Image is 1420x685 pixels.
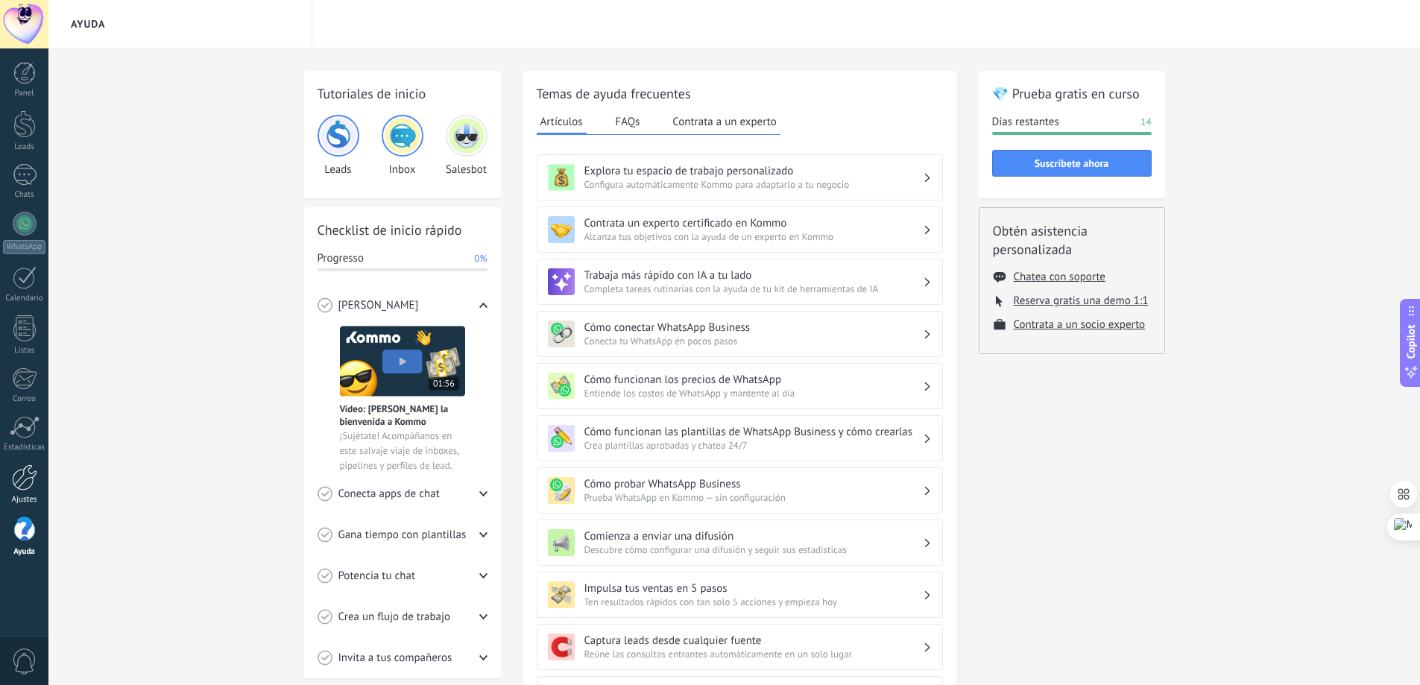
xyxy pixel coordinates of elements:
div: Listas [3,346,46,356]
h3: Comienza a enviar una difusión [584,529,923,543]
button: Artículos [537,110,587,135]
button: Contrata a un experto [669,110,780,133]
span: Completa tareas rutinarias con la ayuda de tu kit de herramientas de IA [584,282,923,295]
div: WhatsApp [3,240,45,254]
img: Meet video [340,326,465,397]
span: ¡Sujétate! Acompáñanos en este salvaje viaje de inboxes, pipelines y perfiles de lead. [340,429,465,473]
button: Reserva gratis una demo 1:1 [1014,294,1149,308]
h2: 💎 Prueba gratis en curso [992,84,1152,103]
div: Salesbot [446,115,487,177]
span: Descubre cómo configurar una difusión y seguir sus estadísticas [584,543,923,556]
h2: Tutoriales de inicio [318,84,487,103]
span: Copilot [1404,324,1419,359]
div: Chats [3,190,46,200]
h3: Cómo funcionan las plantillas de WhatsApp Business y cómo crearlas [584,425,923,439]
span: Progresso [318,251,364,266]
h3: Trabaja más rápido con IA a tu lado [584,268,923,282]
span: Potencia tu chat [338,569,416,584]
h2: Temas de ayuda frecuentes [537,84,943,103]
h3: Contrata un experto certificado en Kommo [584,216,923,230]
div: Panel [3,89,46,98]
span: 0% [474,251,487,266]
div: Ajustes [3,495,46,505]
div: Leads [318,115,359,177]
button: FAQs [612,110,644,133]
span: Conecta apps de chat [338,487,440,502]
h3: Captura leads desde cualquier fuente [584,634,923,648]
button: Contrata a un socio experto [1014,318,1146,332]
span: [PERSON_NAME] [338,298,419,313]
h3: Impulsa tus ventas en 5 pasos [584,581,923,596]
h2: Obtén asistencia personalizada [993,221,1151,259]
div: Leads [3,142,46,152]
span: Reúne las consultas entrantes automáticamente en un solo lugar [584,648,923,660]
span: Invita a tus compañeros [338,651,452,666]
div: Correo [3,394,46,404]
span: 14 [1140,115,1151,130]
span: Ten resultados rápidos con tan solo 5 acciones y empieza hoy [584,596,923,608]
div: Ayuda [3,547,46,557]
div: Calendario [3,294,46,303]
button: Suscríbete ahora [992,150,1152,177]
span: Alcanza tus objetivos con la ayuda de un experto en Kommo [584,230,923,243]
div: Estadísticas [3,443,46,452]
h3: Cómo probar WhatsApp Business [584,477,923,491]
h3: Explora tu espacio de trabajo personalizado [584,164,923,178]
span: Prueba WhatsApp en Kommo — sin configuración [584,491,923,504]
span: Días restantes [992,115,1059,130]
span: Suscríbete ahora [1035,158,1109,168]
h2: Checklist de inicio rápido [318,221,487,239]
span: Entiende los costos de WhatsApp y mantente al día [584,387,923,400]
span: Gana tiempo con plantillas [338,528,467,543]
span: Conecta tu WhatsApp en pocos pasos [584,335,923,347]
span: Configura automáticamente Kommo para adaptarlo a tu negocio [584,178,923,191]
span: Crea plantillas aprobadas y chatea 24/7 [584,439,923,452]
button: Chatea con soporte [1014,270,1105,284]
h3: Cómo conectar WhatsApp Business [584,321,923,335]
span: Vídeo: [PERSON_NAME] la bienvenida a Kommo [340,403,465,428]
div: Inbox [382,115,423,177]
h3: Cómo funcionan los precios de WhatsApp [584,373,923,387]
span: Crea un flujo de trabajo [338,610,451,625]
